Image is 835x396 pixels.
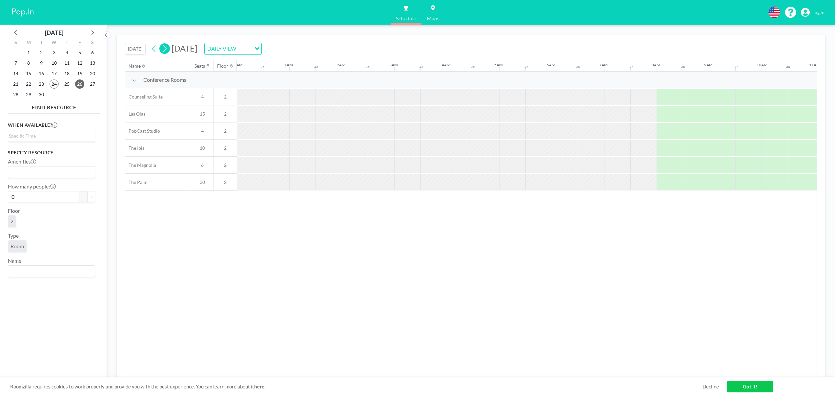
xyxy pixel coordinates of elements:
[125,179,148,185] span: The Palm
[214,179,237,185] span: 2
[396,16,416,21] span: Schedule
[8,266,95,277] div: Search for option
[8,166,95,178] div: Search for option
[254,384,265,389] a: here.
[206,44,237,53] span: DAILY VIEW
[75,69,84,78] span: Friday, September 19, 2025
[86,39,99,47] div: S
[24,90,33,99] span: Monday, September 29, 2025
[191,179,214,185] span: 30
[11,79,20,89] span: Sunday, September 21, 2025
[125,145,144,151] span: The Ibis
[547,62,555,67] div: 6AM
[734,65,738,69] div: 30
[88,48,97,57] span: Saturday, September 6, 2025
[50,69,59,78] span: Wednesday, September 17, 2025
[37,90,46,99] span: Tuesday, September 30, 2025
[11,90,20,99] span: Sunday, September 28, 2025
[427,16,439,21] span: Maps
[757,62,767,67] div: 10AM
[125,128,160,134] span: PopCast Studio
[75,48,84,57] span: Friday, September 5, 2025
[35,39,48,47] div: T
[143,77,186,83] span: Conference Rooms
[214,162,237,168] span: 2
[214,94,237,100] span: 2
[8,208,20,214] label: Floor
[125,94,163,100] span: Counseling Suite
[62,69,71,78] span: Thursday, September 18, 2025
[9,132,91,140] input: Search for option
[238,44,251,53] input: Search for option
[191,111,214,117] span: 15
[8,232,19,239] label: Type
[191,128,214,134] span: 4
[50,58,59,68] span: Wednesday, September 10, 2025
[8,131,95,141] div: Search for option
[232,62,243,67] div: 12AM
[8,183,56,190] label: How many people?
[62,58,71,68] span: Thursday, September 11, 2025
[214,145,237,151] span: 2
[629,65,633,69] div: 30
[801,8,825,17] a: Log in
[194,63,205,69] div: Seats
[88,58,97,68] span: Saturday, September 13, 2025
[442,62,450,67] div: 4AM
[191,94,214,100] span: 4
[75,58,84,68] span: Friday, September 12, 2025
[681,65,685,69] div: 30
[62,48,71,57] span: Thursday, September 4, 2025
[24,69,33,78] span: Monday, September 15, 2025
[337,62,345,67] div: 2AM
[48,39,61,47] div: W
[703,384,719,390] a: Decline
[524,65,528,69] div: 30
[366,65,370,69] div: 30
[8,150,95,156] h3: Specify resource
[60,39,73,47] div: T
[599,62,608,67] div: 7AM
[87,191,95,202] button: +
[786,65,790,69] div: 30
[809,62,820,67] div: 11AM
[125,43,146,55] button: [DATE]
[9,168,91,176] input: Search for option
[191,162,214,168] span: 6
[37,79,46,89] span: Tuesday, September 23, 2025
[727,381,773,392] a: Got it!
[314,65,318,69] div: 30
[217,63,228,69] div: Floor
[75,79,84,89] span: Friday, September 26, 2025
[22,39,35,47] div: M
[10,243,24,250] span: Room
[8,257,21,264] label: Name
[37,69,46,78] span: Tuesday, September 16, 2025
[652,62,660,67] div: 8AM
[125,111,145,117] span: Las Olas
[62,79,71,89] span: Thursday, September 25, 2025
[11,58,20,68] span: Sunday, September 7, 2025
[9,267,91,275] input: Search for option
[471,65,475,69] div: 30
[125,162,156,168] span: The Magnolia
[73,39,86,47] div: F
[10,39,22,47] div: S
[389,62,398,67] div: 3AM
[191,145,214,151] span: 10
[172,43,197,53] span: [DATE]
[24,58,33,68] span: Monday, September 8, 2025
[88,69,97,78] span: Saturday, September 20, 2025
[214,128,237,134] span: 2
[10,6,35,19] img: organization-logo
[37,58,46,68] span: Tuesday, September 9, 2025
[50,79,59,89] span: Wednesday, September 24, 2025
[37,48,46,57] span: Tuesday, September 2, 2025
[10,384,703,390] span: Roomzilla requires cookies to work properly and provide you with the best experience. You can lea...
[11,69,20,78] span: Sunday, September 14, 2025
[45,28,63,37] div: [DATE]
[205,43,261,54] div: Search for option
[24,48,33,57] span: Monday, September 1, 2025
[79,191,87,202] button: -
[129,63,141,69] div: Name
